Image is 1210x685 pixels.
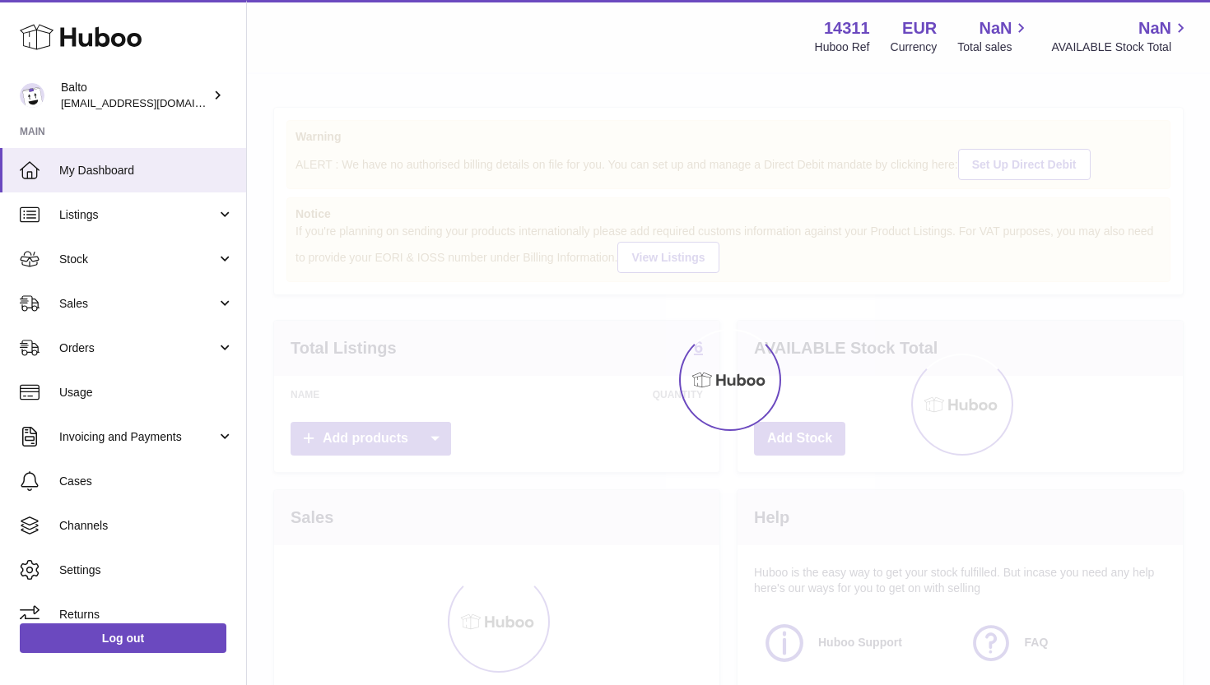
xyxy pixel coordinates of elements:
[1138,17,1171,39] span: NaN
[59,429,216,445] span: Invoicing and Payments
[824,17,870,39] strong: 14311
[1051,17,1190,55] a: NaN AVAILABLE Stock Total
[59,207,216,223] span: Listings
[902,17,937,39] strong: EUR
[61,80,209,111] div: Balto
[61,96,242,109] span: [EMAIL_ADDRESS][DOMAIN_NAME]
[59,296,216,312] span: Sales
[20,623,226,653] a: Log out
[815,39,870,55] div: Huboo Ref
[59,607,234,623] span: Returns
[20,83,44,108] img: ops@balto.fr
[891,39,938,55] div: Currency
[59,163,234,178] span: My Dashboard
[59,518,234,534] span: Channels
[1051,39,1190,55] span: AVAILABLE Stock Total
[59,562,234,578] span: Settings
[59,474,234,489] span: Cases
[979,17,1012,39] span: NaN
[59,385,234,400] span: Usage
[957,17,1031,55] a: NaN Total sales
[957,39,1031,55] span: Total sales
[59,252,216,267] span: Stock
[59,340,216,356] span: Orders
